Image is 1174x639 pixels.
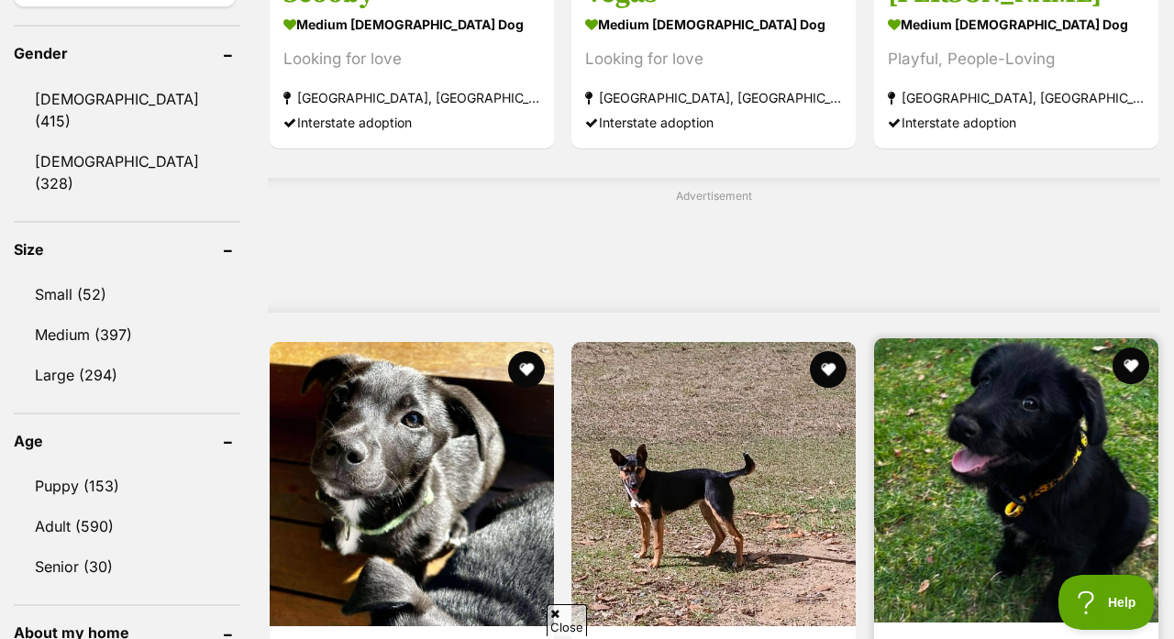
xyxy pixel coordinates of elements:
img: Sheba - Australian Kelpie Dog [571,342,856,626]
span: Close [547,604,587,636]
iframe: Help Scout Beacon - Open [1058,575,1156,630]
iframe: Advertisement [380,212,1047,294]
a: Small (52) [14,275,240,314]
button: favourite [1113,347,1149,384]
header: Gender [14,45,240,61]
div: Interstate adoption [888,110,1145,135]
div: Playful, People-Loving [888,47,1145,72]
img: Oak - Australian Kelpie x Border Collie x Irish Wolfhound Dog [874,338,1158,622]
strong: [GEOGRAPHIC_DATA], [GEOGRAPHIC_DATA] [585,85,842,110]
div: Interstate adoption [585,110,842,135]
a: Puppy (153) [14,467,240,505]
strong: medium [DEMOGRAPHIC_DATA] Dog [585,11,842,38]
a: [DEMOGRAPHIC_DATA] (328) [14,142,240,203]
strong: medium [DEMOGRAPHIC_DATA] Dog [888,11,1145,38]
img: Sydney - Border Collie Dog [270,342,554,626]
header: Size [14,241,240,258]
div: Looking for love [585,47,842,72]
a: Medium (397) [14,315,240,354]
strong: [GEOGRAPHIC_DATA], [GEOGRAPHIC_DATA] [888,85,1145,110]
div: Looking for love [283,47,540,72]
div: Interstate adoption [283,110,540,135]
strong: [GEOGRAPHIC_DATA], [GEOGRAPHIC_DATA] [283,85,540,110]
a: [DEMOGRAPHIC_DATA] (415) [14,80,240,140]
a: Adult (590) [14,507,240,545]
div: Advertisement [268,178,1160,313]
a: Large (294) [14,356,240,394]
header: Age [14,433,240,449]
button: favourite [811,351,847,388]
button: favourite [508,351,545,388]
a: Senior (30) [14,547,240,586]
strong: medium [DEMOGRAPHIC_DATA] Dog [283,11,540,38]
